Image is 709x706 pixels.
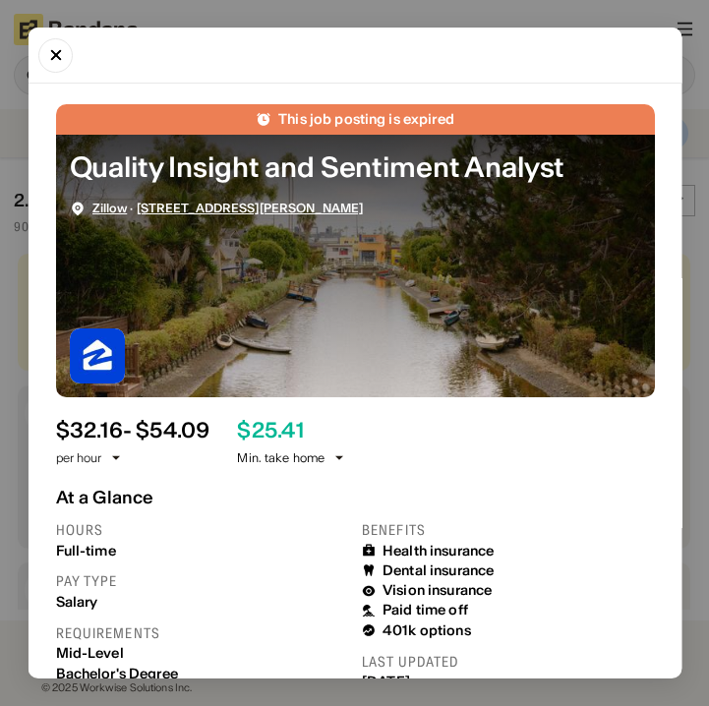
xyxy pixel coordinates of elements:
[362,653,655,671] div: Last updated
[55,572,348,590] div: Pay type
[69,328,124,383] img: Zillow logo
[55,487,654,507] div: At a Glance
[69,148,640,187] div: Quality Insight and Sentiment Analyst
[55,449,101,466] div: per hour
[55,543,348,559] div: Full-time
[362,521,655,539] div: Benefits
[362,674,655,690] div: [DATE]
[91,202,363,216] div: ·
[91,201,127,215] a: Zillow
[383,602,468,618] div: Paid time off
[278,111,454,128] div: This job posting is expired
[383,543,494,559] div: Health insurance
[55,624,348,642] div: Requirements
[55,666,348,682] div: Bachelor's Degree
[237,418,303,442] div: $ 25.41
[55,594,348,611] div: Salary
[383,622,471,639] div: 401k options
[55,521,348,539] div: Hours
[38,38,73,73] button: Close
[136,201,363,215] a: [STREET_ADDRESS][PERSON_NAME]
[237,449,347,466] div: Min. take home
[55,418,209,442] div: $ 32.16 - $54.09
[55,645,348,662] div: Mid-Level
[383,562,494,579] div: Dental insurance
[383,582,492,599] div: Vision insurance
